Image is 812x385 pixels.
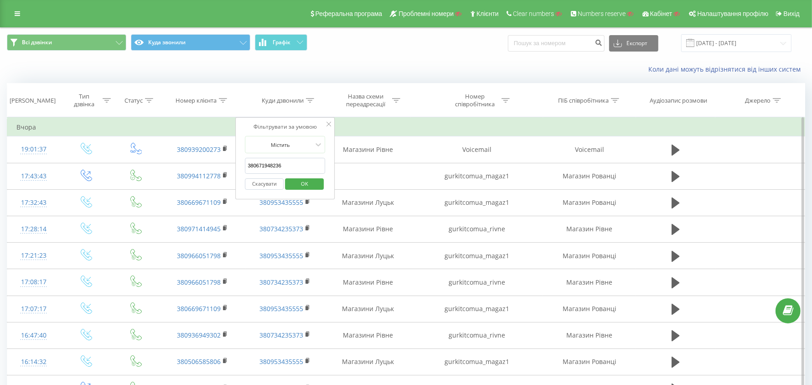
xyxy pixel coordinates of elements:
a: 380734235373 [259,331,303,339]
div: 17:43:43 [16,167,51,185]
a: 380953435555 [259,198,303,207]
span: Кабінет [650,10,672,17]
span: Клієнти [476,10,499,17]
td: Магазин Рованці [543,163,636,189]
input: Введіть значення [245,158,326,174]
a: 380734235373 [259,224,303,233]
button: Скасувати [245,178,284,190]
span: Numbers reserve [578,10,626,17]
div: Назва схеми переадресації [341,93,390,108]
div: Аудіозапис розмови [650,97,708,104]
input: Пошук за номером [508,35,605,52]
td: Voicemail [543,136,636,163]
td: Voicemail [411,136,543,163]
div: 17:32:43 [16,194,51,212]
div: Статус [124,97,143,104]
a: 380971414945 [177,224,221,233]
a: 380966051798 [177,278,221,286]
button: Експорт [609,35,658,52]
div: [PERSON_NAME] [10,97,56,104]
div: ПІБ співробітника [558,97,609,104]
button: OK [285,178,324,190]
a: 380953435555 [259,357,303,366]
td: Магазини Рівне [325,322,411,349]
div: 17:07:17 [16,300,51,318]
td: gurkitcomua_magaz1 [411,189,543,216]
div: Номер клієнта [176,97,217,104]
td: Магазин Рованці [543,349,636,375]
button: Всі дзвінки [7,34,126,51]
span: Clear numbers [513,10,554,17]
span: Проблемні номери [398,10,454,17]
td: gurkitcomua_rivne [411,322,543,349]
div: Тип дзвінка [68,93,100,108]
td: Магазин Рівне [543,269,636,296]
td: gurkitcomua_rivne [411,269,543,296]
td: Магазини Рівне [325,269,411,296]
div: Фільтрувати за умовою [245,122,326,131]
td: Магазин Рованці [543,189,636,216]
td: gurkitcomua_rivne [411,216,543,242]
a: 380953435555 [259,251,303,260]
div: 17:28:14 [16,220,51,238]
span: Налаштування профілю [697,10,768,17]
td: Магазини Луцьк [325,349,411,375]
td: Магазин Рівне [543,322,636,349]
div: Номер співробітника [450,93,499,108]
td: Магазини Луцьк [325,189,411,216]
button: Куда звонили [131,34,250,51]
span: OK [292,177,317,191]
span: Всі дзвінки [22,39,52,46]
span: Вихід [784,10,800,17]
td: gurkitcomua_magaz1 [411,243,543,269]
div: Джерело [745,97,771,104]
td: gurkitcomua_magaz1 [411,163,543,189]
a: 380994112778 [177,172,221,180]
td: Вчора [7,118,805,136]
div: Куди дзвонили [262,97,304,104]
div: 17:08:17 [16,273,51,291]
a: 380506585806 [177,357,221,366]
div: 17:21:23 [16,247,51,265]
div: 16:47:40 [16,327,51,344]
td: Магазин Рівне [543,216,636,242]
a: 380966051798 [177,251,221,260]
td: Магазини Рівне [325,136,411,163]
div: 19:01:37 [16,140,51,158]
td: Магазин Рованці [543,296,636,322]
td: gurkitcomua_magaz1 [411,296,543,322]
span: Реферальна програма [315,10,383,17]
a: 380953435555 [259,304,303,313]
td: Магазини Луцьк [325,296,411,322]
a: 380734235373 [259,278,303,286]
td: Магазини Луцьк [325,243,411,269]
button: Графік [255,34,307,51]
a: 380669671109 [177,304,221,313]
a: 380936949302 [177,331,221,339]
a: Коли дані можуть відрізнятися вiд інших систем [648,65,805,73]
div: 16:14:32 [16,353,51,371]
td: gurkitcomua_magaz1 [411,349,543,375]
a: 380669671109 [177,198,221,207]
td: Магазини Рівне [325,216,411,242]
td: Магазин Рованці [543,243,636,269]
span: Графік [273,39,290,46]
a: 380939200273 [177,145,221,154]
